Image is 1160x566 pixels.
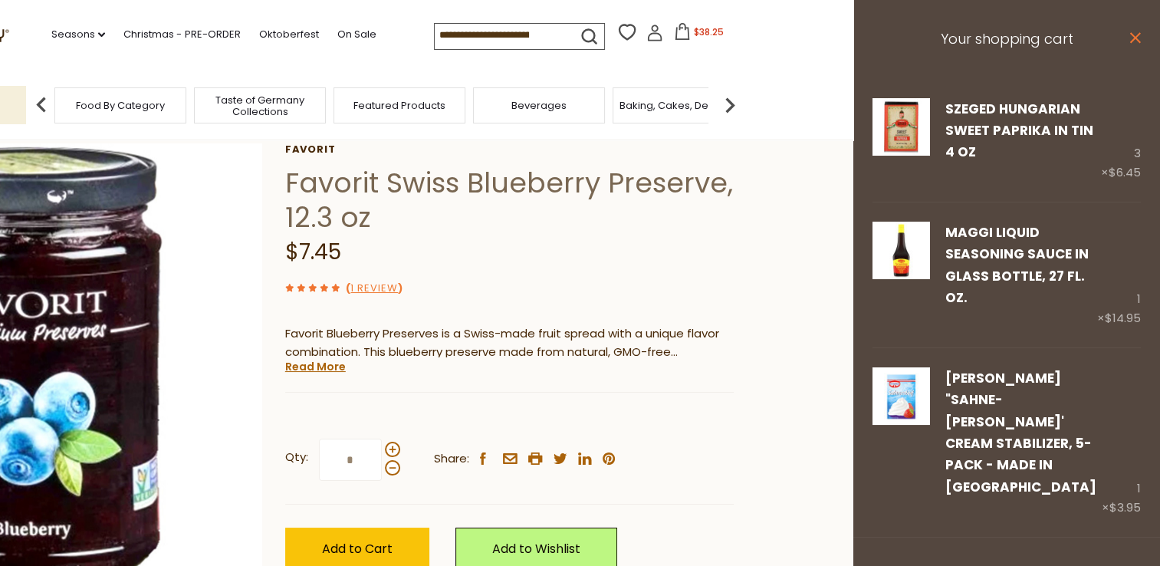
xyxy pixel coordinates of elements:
a: 1 Review [350,281,398,297]
button: $38.25 [666,23,731,46]
a: Szeged Hungarian Sweet Paprika in Tin 4 oz [872,98,930,183]
img: Szeged Hungarian Sweet Paprika in Tin 4 oz [872,98,930,156]
div: 3 × [1101,98,1141,183]
input: Qty: [319,439,382,481]
span: Share: [434,449,469,469]
p: Favorit Blueberry Preserves is a Swiss-made fruit spread with a unique flavor combination. This b... [285,324,734,363]
a: [PERSON_NAME] "Sahne-[PERSON_NAME]' Cream Stabilizer, 5-pack - Made in [GEOGRAPHIC_DATA] [945,369,1096,496]
strong: Qty: [285,448,308,467]
img: next arrow [715,90,745,120]
a: Beverages [511,100,567,111]
a: Seasons [51,26,105,43]
a: Maggi Liquid Seasoning Sauce [872,222,930,328]
span: $3.95 [1109,499,1141,515]
a: Szeged Hungarian Sweet Paprika in Tin 4 oz [945,100,1093,162]
a: Christmas - PRE-ORDER [123,26,240,43]
span: $14.95 [1105,310,1141,326]
img: previous arrow [26,90,57,120]
a: Read More [285,359,346,374]
a: Oktoberfest [258,26,318,43]
a: Taste of Germany Collections [199,94,321,117]
img: Dr. Oetker "Sahne-Steif' Cream Stabilizer, 5-pack - Made in Germany [872,367,930,425]
a: Dr. Oetker "Sahne-Steif' Cream Stabilizer, 5-pack - Made in Germany [872,367,930,518]
span: $7.45 [285,237,341,267]
img: Maggi Liquid Seasoning Sauce [872,222,930,279]
div: 1 × [1097,222,1141,328]
span: $38.25 [694,25,724,38]
a: Baking, Cakes, Desserts [619,100,738,111]
span: Add to Cart [322,540,393,558]
a: Featured Products [353,100,445,111]
a: Food By Category [76,100,165,111]
div: 1 × [1102,367,1141,518]
a: Maggi Liquid Seasoning Sauce in Glass Bottle, 27 fl. Oz. [945,223,1089,307]
span: $6.45 [1109,164,1141,180]
span: ( ) [346,281,403,295]
a: Favorit [285,143,734,156]
a: On Sale [337,26,376,43]
h1: Favorit Swiss Blueberry Preserve, 12.3 oz [285,166,734,235]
